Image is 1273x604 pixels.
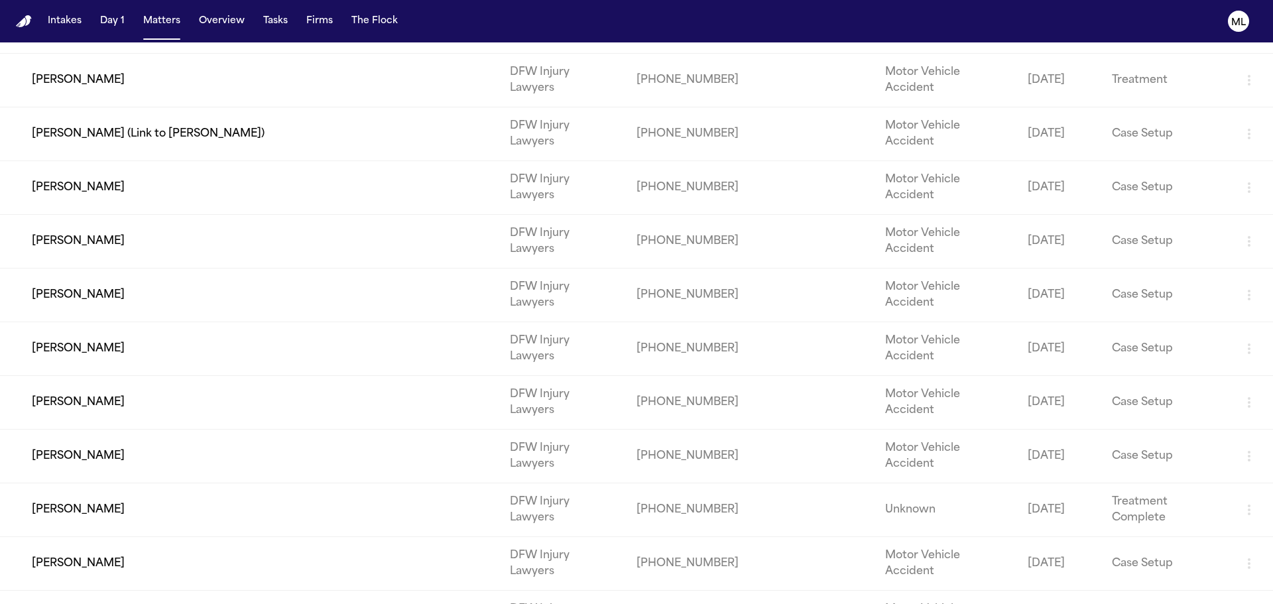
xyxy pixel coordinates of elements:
td: [DATE] [1017,215,1101,269]
button: Matters [138,9,186,33]
button: The Flock [346,9,403,33]
td: DFW Injury Lawyers [499,54,627,107]
td: [DATE] [1017,54,1101,107]
td: [PHONE_NUMBER] [626,430,749,483]
td: Motor Vehicle Accident [875,430,1017,483]
td: Motor Vehicle Accident [875,322,1017,376]
td: DFW Injury Lawyers [499,107,627,161]
td: [PHONE_NUMBER] [626,161,749,215]
td: Motor Vehicle Accident [875,54,1017,107]
td: Case Setup [1101,107,1231,161]
td: DFW Injury Lawyers [499,430,627,483]
td: [PHONE_NUMBER] [626,107,749,161]
td: Motor Vehicle Accident [875,376,1017,430]
td: DFW Injury Lawyers [499,161,627,215]
td: Treatment [1101,54,1231,107]
img: Finch Logo [16,15,32,28]
td: Case Setup [1101,537,1231,591]
td: [PHONE_NUMBER] [626,54,749,107]
td: Case Setup [1101,322,1231,376]
td: DFW Injury Lawyers [499,269,627,322]
td: Case Setup [1101,215,1231,269]
td: [PHONE_NUMBER] [626,215,749,269]
td: [DATE] [1017,430,1101,483]
button: Tasks [258,9,293,33]
a: Home [16,15,32,28]
td: Case Setup [1101,269,1231,322]
td: Case Setup [1101,430,1231,483]
button: Day 1 [95,9,130,33]
td: [PHONE_NUMBER] [626,322,749,376]
td: Motor Vehicle Accident [875,107,1017,161]
td: [PHONE_NUMBER] [626,269,749,322]
td: [DATE] [1017,537,1101,591]
td: Treatment Complete [1101,483,1231,537]
td: Case Setup [1101,376,1231,430]
td: [DATE] [1017,322,1101,376]
td: [DATE] [1017,269,1101,322]
td: Unknown [875,483,1017,537]
td: [DATE] [1017,483,1101,537]
td: [PHONE_NUMBER] [626,376,749,430]
td: DFW Injury Lawyers [499,483,627,537]
td: Motor Vehicle Accident [875,161,1017,215]
td: DFW Injury Lawyers [499,537,627,591]
td: DFW Injury Lawyers [499,215,627,269]
button: Overview [194,9,250,33]
td: Motor Vehicle Accident [875,215,1017,269]
td: [DATE] [1017,107,1101,161]
td: [DATE] [1017,376,1101,430]
td: DFW Injury Lawyers [499,322,627,376]
td: [PHONE_NUMBER] [626,537,749,591]
td: Motor Vehicle Accident [875,269,1017,322]
button: Intakes [42,9,87,33]
td: Motor Vehicle Accident [875,537,1017,591]
button: Firms [301,9,338,33]
td: DFW Injury Lawyers [499,376,627,430]
td: [DATE] [1017,161,1101,215]
td: Case Setup [1101,161,1231,215]
td: [PHONE_NUMBER] [626,483,749,537]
